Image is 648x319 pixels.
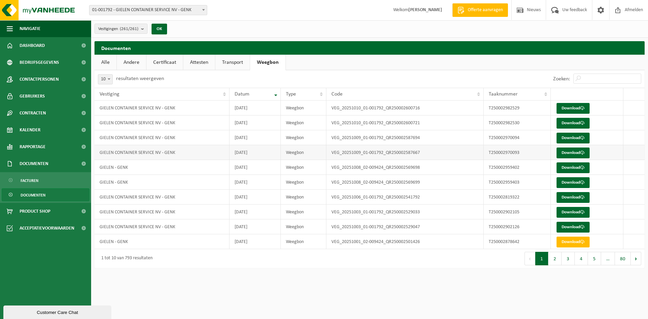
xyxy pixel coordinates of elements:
[557,192,590,203] a: Download
[230,205,281,219] td: [DATE]
[20,37,45,54] span: Dashboard
[94,130,230,145] td: GIELEN CONTAINER SERVICE NV - GENK
[116,76,164,81] label: resultaten weergeven
[575,252,588,265] button: 4
[230,234,281,249] td: [DATE]
[20,122,40,138] span: Kalender
[2,188,89,201] a: Documenten
[281,115,326,130] td: Weegbon
[20,155,48,172] span: Documenten
[484,219,551,234] td: T250002902126
[230,175,281,190] td: [DATE]
[326,160,484,175] td: VEG_20251008_02-009424_QR250002569698
[98,252,153,265] div: 1 tot 10 van 793 resultaten
[281,234,326,249] td: Weegbon
[484,101,551,115] td: T250002982529
[631,252,641,265] button: Next
[94,55,116,70] a: Alle
[557,103,590,114] a: Download
[281,175,326,190] td: Weegbon
[281,101,326,115] td: Weegbon
[484,115,551,130] td: T250002982530
[466,7,505,14] span: Offerte aanvragen
[326,205,484,219] td: VEG_20251003_01-001792_QR250002529033
[484,130,551,145] td: T250002970094
[94,160,230,175] td: GIELEN - GENK
[557,162,590,173] a: Download
[250,55,286,70] a: Weegbon
[562,252,575,265] button: 3
[601,252,615,265] span: …
[183,55,215,70] a: Attesten
[230,115,281,130] td: [DATE]
[484,234,551,249] td: T250002878642
[94,101,230,115] td: GIELEN CONTAINER SERVICE NV - GENK
[281,160,326,175] td: Weegbon
[21,189,46,202] span: Documenten
[94,175,230,190] td: GIELEN - GENK
[230,101,281,115] td: [DATE]
[281,190,326,205] td: Weegbon
[100,91,119,97] span: Vestiging
[326,219,484,234] td: VEG_20251003_01-001792_QR250002529047
[326,175,484,190] td: VEG_20251008_02-009424_QR250002569699
[98,75,112,84] span: 10
[3,304,113,319] iframe: chat widget
[557,207,590,218] a: Download
[94,41,645,54] h2: Documenten
[557,222,590,233] a: Download
[98,24,138,34] span: Vestigingen
[230,145,281,160] td: [DATE]
[484,160,551,175] td: T250002959402
[20,138,46,155] span: Rapportage
[230,160,281,175] td: [DATE]
[331,91,343,97] span: Code
[117,55,146,70] a: Andere
[94,24,147,34] button: Vestigingen(261/261)
[281,145,326,160] td: Weegbon
[2,174,89,187] a: Facturen
[94,205,230,219] td: GIELEN CONTAINER SERVICE NV - GENK
[557,133,590,143] a: Download
[535,252,548,265] button: 1
[326,190,484,205] td: VEG_20251006_01-001792_QR250002541792
[588,252,601,265] button: 5
[20,203,50,220] span: Product Shop
[557,118,590,129] a: Download
[281,219,326,234] td: Weegbon
[281,130,326,145] td: Weegbon
[215,55,250,70] a: Transport
[94,219,230,234] td: GIELEN CONTAINER SERVICE NV - GENK
[524,252,535,265] button: Previous
[230,130,281,145] td: [DATE]
[557,148,590,158] a: Download
[89,5,207,15] span: 01-001792 - GIELEN CONTAINER SERVICE NV - GENK
[152,24,167,34] button: OK
[20,105,46,122] span: Contracten
[235,91,249,97] span: Datum
[230,219,281,234] td: [DATE]
[94,115,230,130] td: GIELEN CONTAINER SERVICE NV - GENK
[326,101,484,115] td: VEG_20251010_01-001792_QR250002600716
[98,74,113,84] span: 10
[326,234,484,249] td: VEG_20251001_02-009424_QR250002501426
[20,220,74,237] span: Acceptatievoorwaarden
[615,252,631,265] button: 80
[94,234,230,249] td: GIELEN - GENK
[94,145,230,160] td: GIELEN CONTAINER SERVICE NV - GENK
[20,71,59,88] span: Contactpersonen
[484,190,551,205] td: T250002819322
[20,54,59,71] span: Bedrijfsgegevens
[94,190,230,205] td: GIELEN CONTAINER SERVICE NV - GENK
[286,91,296,97] span: Type
[489,91,518,97] span: Taaknummer
[553,76,570,82] label: Zoeken:
[548,252,562,265] button: 2
[326,145,484,160] td: VEG_20251009_01-001792_QR250002587667
[20,20,40,37] span: Navigatie
[452,3,508,17] a: Offerte aanvragen
[120,27,138,31] count: (261/261)
[230,190,281,205] td: [DATE]
[326,115,484,130] td: VEG_20251010_01-001792_QR250002600721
